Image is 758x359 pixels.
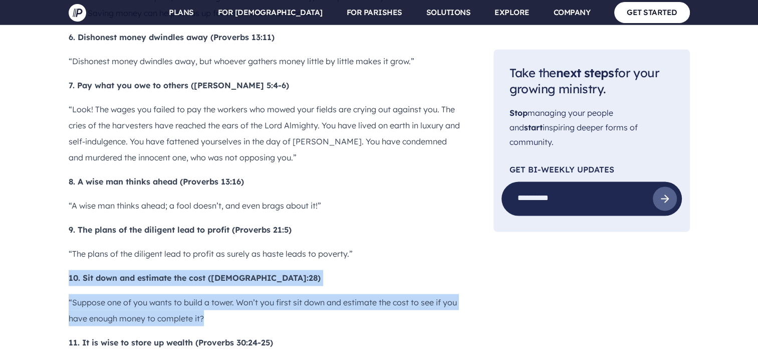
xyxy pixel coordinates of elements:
b: 7. Pay what you owe to others ([PERSON_NAME] 5:4-6) [69,80,289,90]
p: “Suppose one of you wants to build a tower. Won’t you first sit down and estimate the cost to see... [69,294,461,326]
span: Take the for your growing ministry. [510,65,659,97]
p: “A wise man thinks ahead; a fool doesn’t, and even brags about it!” [69,198,461,214]
a: GET STARTED [614,2,690,23]
span: start [524,122,543,132]
p: managing your people and inspiring deeper forms of community. [510,106,674,149]
b: 11. It is wise to store up wealth (Proverbs 30:24-25) [69,337,273,347]
p: “Dishonest money dwindles away, but whoever gathers money little by little makes it grow.” [69,53,461,69]
span: Stop [510,108,528,118]
p: Get Bi-Weekly Updates [510,165,674,173]
p: “Look! The wages you failed to pay the workers who mowed your fields are crying out against you. ... [69,101,461,165]
b: 8. A wise man thinks ahead (Proverbs 13:16) [69,176,244,187]
b: 6. Dishonest money dwindles away (Proverbs 13:11) [69,32,275,42]
b: 10. Sit down and estimate the cost ([DEMOGRAPHIC_DATA]:28) [69,273,321,283]
span: next steps [556,65,614,80]
p: “The plans of the diligent lead to profit as surely as haste leads to poverty.” [69,246,461,262]
b: 9. The plans of the diligent lead to profit (Proverbs 21:5) [69,225,292,235]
